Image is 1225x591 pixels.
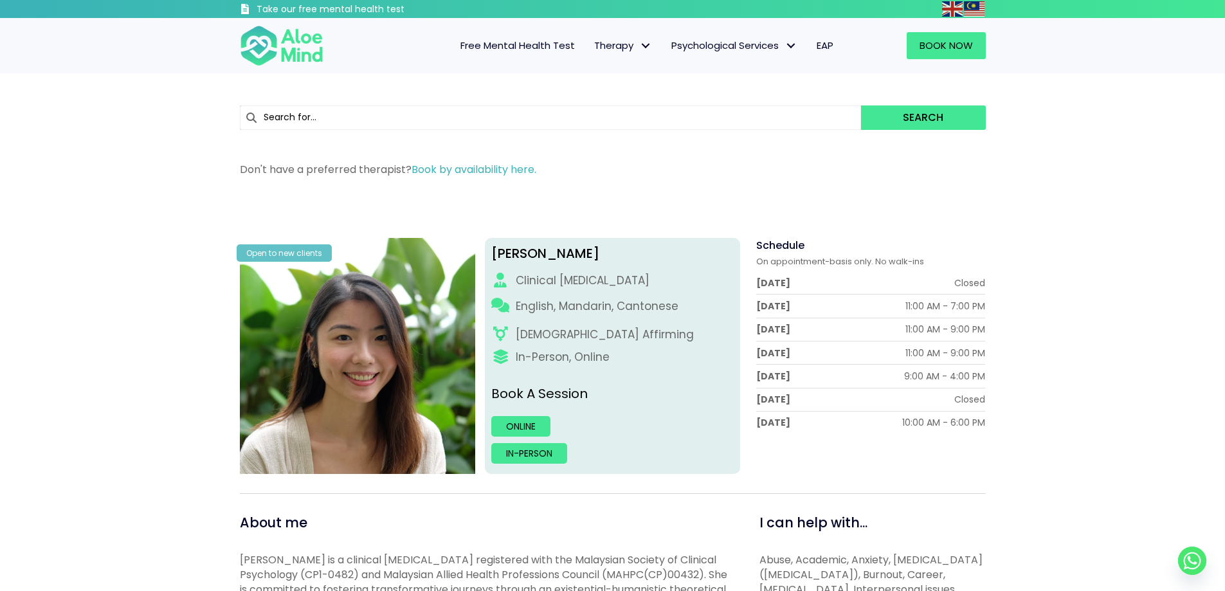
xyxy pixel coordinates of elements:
img: ms [964,1,985,17]
a: Book Now [907,32,986,59]
div: 11:00 AM - 7:00 PM [905,300,985,313]
span: Book Now [920,39,973,52]
a: Malay [964,1,986,16]
div: [DATE] [756,347,790,359]
div: [DATE] [756,323,790,336]
h3: Take our free mental health test [257,3,473,16]
a: Book by availability here. [412,162,536,177]
span: Therapy: submenu [637,37,655,55]
a: In-person [491,443,567,464]
div: 11:00 AM - 9:00 PM [905,347,985,359]
div: Closed [954,277,985,289]
div: [DATE] [756,277,790,289]
div: [DATE] [756,370,790,383]
span: EAP [817,39,833,52]
div: [PERSON_NAME] [491,244,734,263]
span: About me [240,513,307,532]
span: Therapy [594,39,652,52]
span: Psychological Services: submenu [782,37,801,55]
p: Book A Session [491,385,734,403]
div: [DEMOGRAPHIC_DATA] Affirming [516,327,694,343]
div: 10:00 AM - 6:00 PM [902,416,985,429]
a: TherapyTherapy: submenu [585,32,662,59]
img: Aloe mind Logo [240,24,323,67]
div: 11:00 AM - 9:00 PM [905,323,985,336]
a: English [942,1,964,16]
span: Free Mental Health Test [460,39,575,52]
input: Search for... [240,105,862,130]
div: Closed [954,393,985,406]
nav: Menu [340,32,843,59]
a: Online [491,416,550,437]
div: [DATE] [756,393,790,406]
div: [DATE] [756,300,790,313]
span: On appointment-basis only. No walk-ins [756,255,924,268]
span: Psychological Services [671,39,797,52]
a: Take our free mental health test [240,3,473,18]
p: Don't have a preferred therapist? [240,162,986,177]
img: en [942,1,963,17]
div: 9:00 AM - 4:00 PM [904,370,985,383]
a: EAP [807,32,843,59]
div: [DATE] [756,416,790,429]
div: In-Person, Online [516,349,610,365]
span: I can help with... [759,513,867,532]
div: Clinical [MEDICAL_DATA] [516,273,649,289]
a: Whatsapp [1178,547,1206,575]
a: Psychological ServicesPsychological Services: submenu [662,32,807,59]
p: English, Mandarin, Cantonese [516,298,678,314]
a: Free Mental Health Test [451,32,585,59]
img: Peggy Clin Psych [240,238,476,474]
button: Search [861,105,985,130]
div: Open to new clients [237,244,332,262]
span: Schedule [756,238,804,253]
